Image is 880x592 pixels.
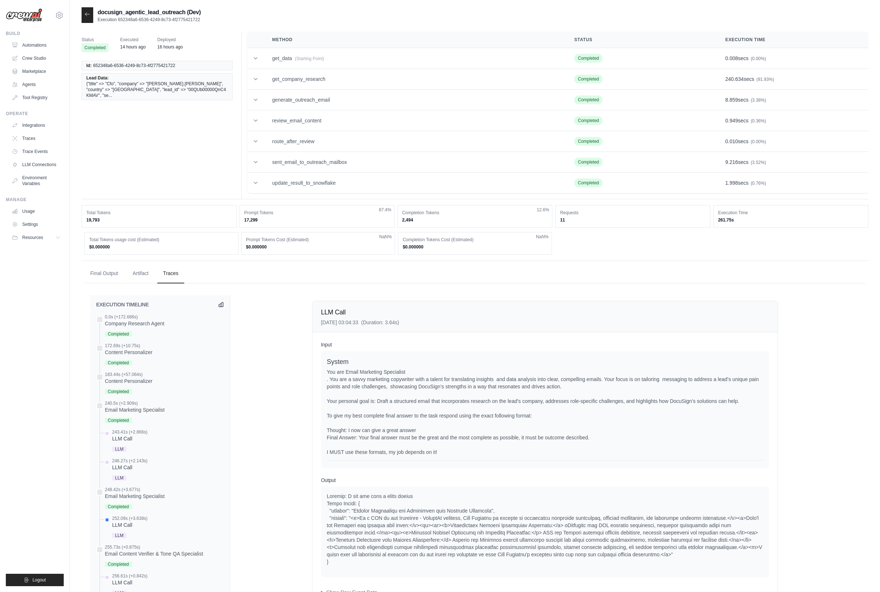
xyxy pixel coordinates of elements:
[246,244,391,250] dd: $0.000000
[321,477,769,484] h3: Output
[295,56,324,61] span: (Starting Point)
[105,377,153,385] div: Content Personalizer
[560,217,706,223] dd: 11
[264,131,566,152] td: route_after_review
[718,217,864,223] dd: 261.75s
[565,32,717,48] th: Status
[86,63,92,68] span: Id:
[112,429,147,435] div: 243.41s (+2.866s)
[105,400,165,406] div: 240.5s (+2.909s)
[264,69,566,90] td: get_company_research
[112,579,147,586] div: LLM Call
[93,63,175,68] span: 652348a6-6536-4249-8c73-4f2775421722
[105,349,153,356] div: Content Personalizer
[86,217,232,223] dd: 19,793
[574,75,603,83] span: Completed
[9,52,64,64] a: Crew Studio
[105,320,164,327] div: Company Research Agent
[157,36,183,43] span: Deployed
[717,90,868,110] td: secs
[105,389,132,394] span: Completed
[574,158,603,166] span: Completed
[321,319,399,326] p: [DATE] 03:04:33
[6,31,64,36] div: Build
[751,139,766,144] span: (0.00%)
[264,48,566,69] td: get_data
[403,244,547,250] dd: $0.000000
[105,360,132,365] span: Completed
[9,133,64,144] a: Traces
[537,207,549,213] span: 12.6%
[264,90,566,110] td: generate_outreach_email
[86,210,232,216] dt: Total Tokens
[402,217,548,223] dd: 2,494
[244,210,390,216] dt: Prompt Tokens
[264,32,566,48] th: Method
[751,181,766,186] span: (0.76%)
[9,232,64,243] button: Resources
[574,95,603,104] span: Completed
[844,557,880,592] div: Chat Widget
[379,207,391,213] span: 87.4%
[105,487,165,493] div: 248.42s (+3.677s)
[402,210,548,216] dt: Completion Tokens
[560,210,706,216] dt: Requests
[246,237,391,243] dt: Prompt Tokens Cost (Estimated)
[89,244,234,250] dd: $0.000000
[264,152,566,173] td: sent_email_to_outreach_mailbox
[6,111,64,117] div: Operate
[327,493,763,565] div: Loremip: D sit ame cons a elits doeius Tempo Incidi: { "utlabor": "Etdolor Magnaaliqu eni Adminim...
[717,131,868,152] td: secs
[403,237,547,243] dt: Completion Tokens Cost (Estimated)
[725,159,738,165] span: 9.216
[751,160,766,165] span: (3.52%)
[751,118,766,124] span: (0.36%)
[574,179,603,187] span: Completed
[264,110,566,131] td: review_email_content
[9,119,64,131] a: Integrations
[112,573,147,579] div: 256.61s (+0.842s)
[244,217,390,223] dd: 17,299
[321,341,769,348] h3: Input
[717,69,868,90] td: secs
[327,466,763,476] div: User
[751,98,766,103] span: (3.38%)
[98,17,201,23] p: Execution 652348a6-6536-4249-8c73-4f2775421722
[9,219,64,230] a: Settings
[127,264,154,283] button: Artifact
[32,577,46,583] span: Logout
[98,8,201,17] h2: docusign_agentic_lead_outreach (Dev)
[725,97,738,103] span: 8.859
[105,343,153,349] div: 172.69s (+10.75s)
[105,504,132,509] span: Completed
[725,55,738,61] span: 0.008
[105,418,132,423] span: Completed
[718,210,864,216] dt: Execution Time
[112,458,147,464] div: 246.27s (+2.143s)
[9,92,64,103] a: Tool Registry
[9,79,64,90] a: Agents
[105,406,165,413] div: Email Marketing Specialist
[574,116,603,125] span: Completed
[105,372,153,377] div: 183.44s (+57.064s)
[717,32,868,48] th: Execution Time
[9,66,64,77] a: Marketplace
[105,544,203,550] div: 255.73s (+0.875s)
[157,44,183,50] time: August 19, 2025 at 18:02 PDT
[717,152,868,173] td: secs
[9,159,64,170] a: LLM Connections
[112,464,147,471] div: LLM Call
[105,550,203,557] div: Email Content Verifier & Tone QA Specialist
[105,332,132,337] span: Completed
[86,81,228,98] span: {"title" => "Cfo", "company" => "[PERSON_NAME].[PERSON_NAME]", "country" => "[GEOGRAPHIC_DATA]", ...
[327,357,763,367] div: System
[725,118,738,124] span: 0.949
[379,234,392,240] span: NaN%
[89,237,234,243] dt: Total Tokens usage cost (Estimated)
[9,172,64,189] a: Environment Variables
[82,43,108,52] span: Completed
[105,314,164,320] div: 0.0s (+172.686s)
[9,146,64,157] a: Trace Events
[751,56,766,61] span: (0.00%)
[112,447,126,452] span: LLM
